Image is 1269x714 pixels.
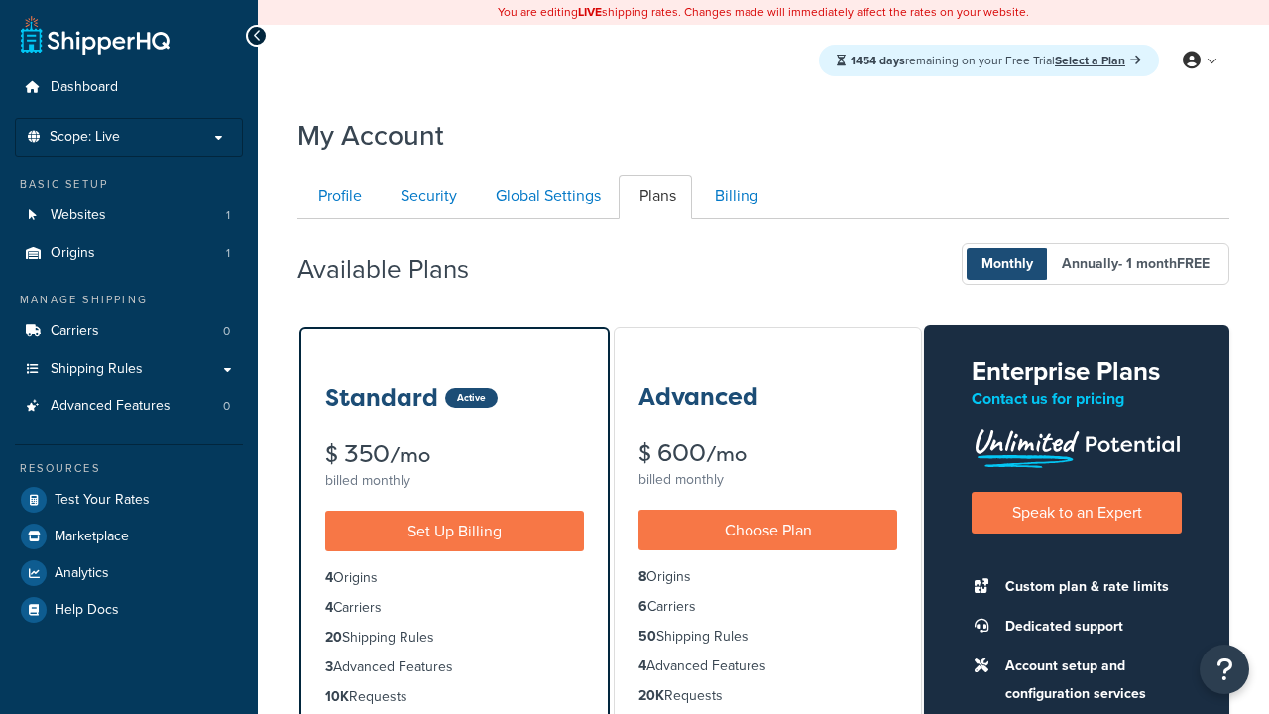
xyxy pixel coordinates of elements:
span: Test Your Rates [55,492,150,509]
a: Security [380,175,473,219]
a: Choose Plan [638,510,897,550]
strong: 6 [638,596,647,617]
span: Carriers [51,323,99,340]
span: Help Docs [55,602,119,619]
div: $ 350 [325,442,584,467]
strong: 4 [638,655,646,676]
h2: Available Plans [297,255,499,284]
strong: 50 [638,626,656,647]
span: Websites [51,207,106,224]
span: Marketplace [55,529,129,545]
a: Set Up Billing [325,511,584,551]
div: Active [445,388,498,408]
div: remaining on your Free Trial [819,45,1159,76]
a: Plans [619,175,692,219]
li: Origins [15,235,243,272]
small: /mo [390,441,430,469]
span: Scope: Live [50,129,120,146]
li: Shipping Rules [325,627,584,649]
strong: 20 [325,627,342,648]
strong: 8 [638,566,646,587]
a: Speak to an Expert [972,492,1182,533]
li: Advanced Features [325,656,584,678]
span: Analytics [55,565,109,582]
span: 0 [223,398,230,415]
button: Open Resource Center [1200,645,1249,694]
span: - 1 month [1118,253,1210,274]
a: Marketplace [15,519,243,554]
small: /mo [706,440,747,468]
div: billed monthly [325,467,584,495]
a: Advanced Features 0 [15,388,243,424]
span: Shipping Rules [51,361,143,378]
li: Carriers [325,597,584,619]
strong: 4 [325,567,333,588]
li: Shipping Rules [638,626,897,648]
div: Basic Setup [15,177,243,193]
span: Origins [51,245,95,262]
a: Dashboard [15,69,243,106]
li: Carriers [638,596,897,618]
span: Advanced Features [51,398,171,415]
div: billed monthly [638,466,897,494]
a: ShipperHQ Home [21,15,170,55]
li: Advanced Features [638,655,897,677]
li: Custom plan & rate limits [995,573,1182,601]
span: Annually [1047,248,1224,280]
strong: 4 [325,597,333,618]
li: Requests [325,686,584,708]
div: Manage Shipping [15,292,243,308]
b: LIVE [578,3,602,21]
strong: 3 [325,656,333,677]
span: Dashboard [51,79,118,96]
a: Test Your Rates [15,482,243,518]
span: 1 [226,245,230,262]
strong: 1454 days [851,52,905,69]
button: Monthly Annually- 1 monthFREE [962,243,1229,285]
a: Profile [297,175,378,219]
a: Analytics [15,555,243,591]
a: Billing [694,175,774,219]
a: Carriers 0 [15,313,243,350]
li: Requests [638,685,897,707]
b: FREE [1177,253,1210,274]
li: Account setup and configuration services [995,653,1182,708]
strong: 10K [325,686,349,707]
div: Resources [15,460,243,477]
li: Websites [15,197,243,234]
a: Global Settings [475,175,617,219]
a: Origins 1 [15,235,243,272]
p: Contact us for pricing [972,385,1182,413]
span: 1 [226,207,230,224]
h1: My Account [297,116,444,155]
h3: Advanced [638,384,758,410]
a: Shipping Rules [15,351,243,388]
a: Websites 1 [15,197,243,234]
li: Carriers [15,313,243,350]
li: Advanced Features [15,388,243,424]
a: Select a Plan [1055,52,1141,69]
span: Monthly [967,248,1048,280]
div: $ 600 [638,441,897,466]
li: Dedicated support [995,613,1182,641]
a: Help Docs [15,592,243,628]
li: Origins [325,567,584,589]
span: 0 [223,323,230,340]
strong: 20K [638,685,664,706]
h2: Enterprise Plans [972,357,1182,386]
h3: Standard [325,385,438,411]
img: Unlimited Potential [972,422,1182,468]
li: Origins [638,566,897,588]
